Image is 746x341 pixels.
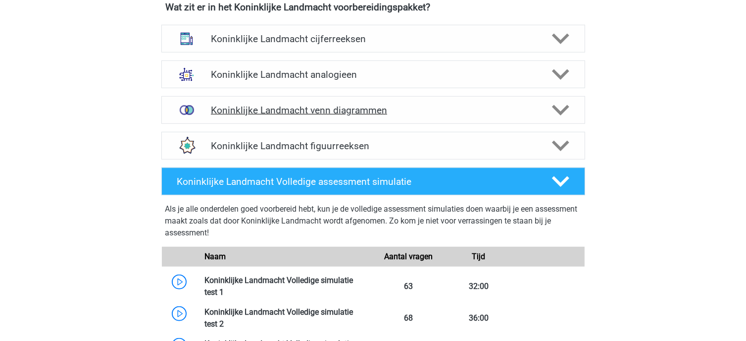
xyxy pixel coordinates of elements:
h4: Koninklijke Landmacht figuurreeksen [211,140,535,152]
div: Als je alle onderdelen goed voorbereid hebt, kun je de volledige assessment simulaties doen waarb... [165,203,581,243]
div: Tijd [444,251,514,263]
img: venn diagrammen [174,97,199,123]
img: analogieen [174,61,199,87]
div: Naam [197,251,373,263]
div: Koninklijke Landmacht Volledige simulatie test 1 [197,275,373,298]
div: Koninklijke Landmacht Volledige simulatie test 2 [197,306,373,330]
a: figuurreeksen Koninklijke Landmacht figuurreeksen [157,132,589,160]
img: cijferreeksen [174,26,199,52]
h4: Koninklijke Landmacht analogieen [211,69,535,80]
img: figuurreeksen [174,133,199,159]
a: venn diagrammen Koninklijke Landmacht venn diagrammen [157,96,589,124]
a: cijferreeksen Koninklijke Landmacht cijferreeksen [157,25,589,53]
a: Koninklijke Landmacht Volledige assessment simulatie [157,168,589,195]
h4: Koninklijke Landmacht cijferreeksen [211,33,535,45]
h4: Koninklijke Landmacht Volledige assessment simulatie [177,176,536,187]
h4: Koninklijke Landmacht venn diagrammen [211,105,535,116]
h4: Wat zit er in het Koninklijke Landmacht voorbereidingspakket? [166,1,581,13]
a: analogieen Koninklijke Landmacht analogieen [157,60,589,88]
div: Aantal vragen [373,251,443,263]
